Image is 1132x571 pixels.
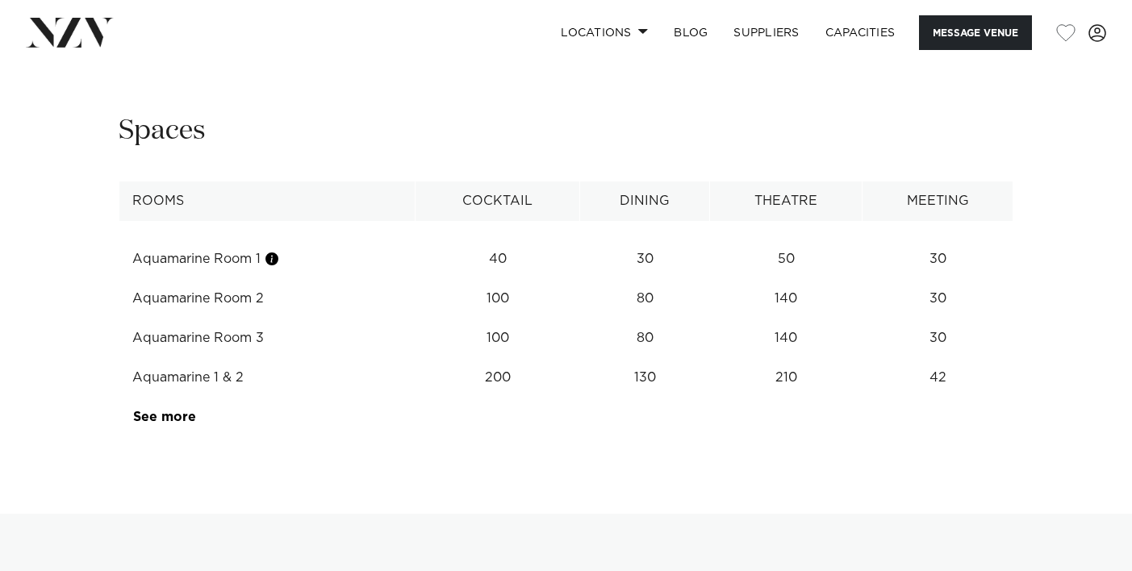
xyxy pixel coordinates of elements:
td: 210 [710,358,863,398]
a: BLOG [661,15,721,50]
td: 40 [416,240,580,279]
td: 30 [579,240,709,279]
a: Locations [548,15,661,50]
a: Capacities [812,15,909,50]
td: 80 [579,279,709,319]
td: Aquamarine 1 & 2 [119,358,416,398]
th: Rooms [119,181,416,221]
td: 30 [863,240,1013,279]
td: 140 [710,279,863,319]
a: SUPPLIERS [721,15,812,50]
img: nzv-logo.png [26,18,114,47]
td: 50 [710,240,863,279]
th: Meeting [863,181,1013,221]
button: Message Venue [919,15,1032,50]
td: Aquamarine Room 3 [119,319,416,358]
td: 100 [416,279,580,319]
td: Aquamarine Room 2 [119,279,416,319]
td: 30 [863,319,1013,358]
th: Dining [579,181,709,221]
th: Theatre [710,181,863,221]
h2: Spaces [119,113,206,149]
th: Cocktail [416,181,580,221]
td: 30 [863,279,1013,319]
td: 80 [579,319,709,358]
td: 140 [710,319,863,358]
td: Aquamarine Room 1 [119,240,416,279]
td: 130 [579,358,709,398]
td: 100 [416,319,580,358]
td: 42 [863,358,1013,398]
td: 200 [416,358,580,398]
